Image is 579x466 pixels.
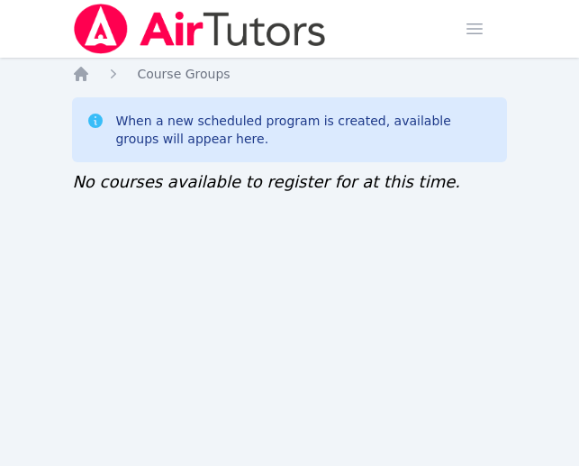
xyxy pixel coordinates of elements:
[72,4,327,54] img: Air Tutors
[72,172,460,191] span: No courses available to register for at this time.
[72,65,506,83] nav: Breadcrumb
[137,65,230,83] a: Course Groups
[137,67,230,81] span: Course Groups
[115,112,492,148] div: When a new scheduled program is created, available groups will appear here.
